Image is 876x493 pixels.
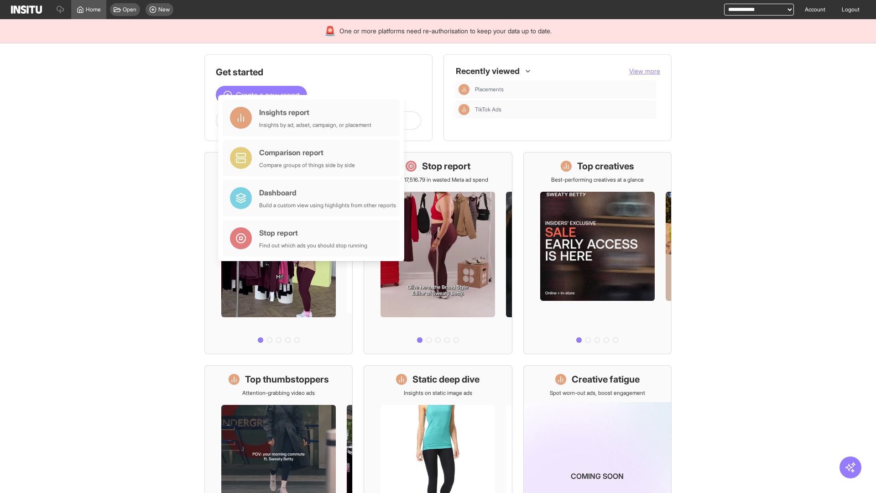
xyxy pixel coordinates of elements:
div: Comparison report [259,147,355,158]
div: Insights [459,84,469,95]
div: Dashboard [259,187,396,198]
button: Create a new report [216,86,307,104]
p: Insights on static image ads [404,389,472,397]
h1: Static deep dive [412,373,480,386]
span: Home [86,6,101,13]
a: What's live nowSee all active ads instantly [204,152,353,354]
span: New [158,6,170,13]
h1: Stop report [422,160,470,173]
span: View more [629,67,660,75]
h1: Top creatives [577,160,634,173]
p: Attention-grabbing video ads [242,389,315,397]
button: View more [629,67,660,76]
span: One or more platforms need re-authorisation to keep your data up to date. [339,26,552,36]
span: TikTok Ads [475,106,501,113]
div: Find out which ads you should stop running [259,242,367,249]
span: Placements [475,86,504,93]
img: Logo [11,5,42,14]
a: Top creativesBest-performing creatives at a glance [523,152,672,354]
div: 🚨 [324,25,336,37]
h1: Top thumbstoppers [245,373,329,386]
div: Compare groups of things side by side [259,162,355,169]
p: Save £17,516.79 in wasted Meta ad spend [388,176,488,184]
span: TikTok Ads [475,106,653,113]
span: Placements [475,86,653,93]
span: Create a new report [236,89,300,100]
div: Insights by ad, adset, campaign, or placement [259,121,371,129]
div: Stop report [259,227,367,238]
p: Best-performing creatives at a glance [551,176,644,184]
div: Insights report [259,107,371,118]
div: Insights [459,104,469,115]
div: Build a custom view using highlights from other reports [259,202,396,209]
h1: Get started [216,66,421,79]
span: Open [123,6,136,13]
a: Stop reportSave £17,516.79 in wasted Meta ad spend [364,152,512,354]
